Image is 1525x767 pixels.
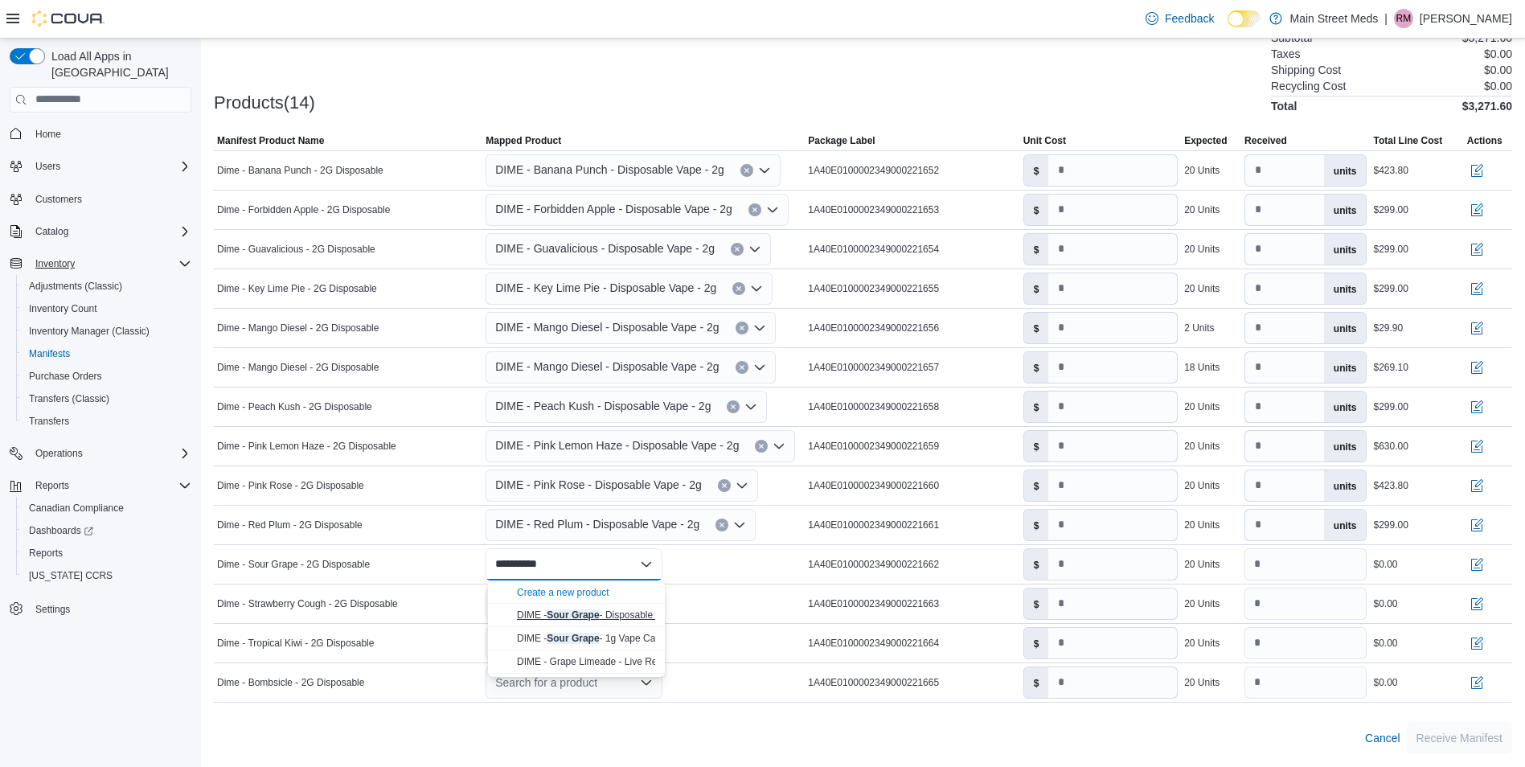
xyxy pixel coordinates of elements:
span: DIME - Key Lime Pie - Disposable Vape - 2g [495,278,716,297]
span: Dime - Guavalicious - 2G Disposable [217,243,375,256]
span: DIME - Guavalicious - Disposable Vape - 2g [495,239,715,258]
span: Dime - Pink Rose - 2G Disposable [217,479,364,492]
button: Operations [3,442,198,465]
button: Transfers (Classic) [16,388,198,410]
span: DIME - Red Plum - Disposable Vape - 2g [495,515,699,534]
div: $0.00 [1373,597,1397,610]
span: Expected [1184,134,1227,147]
span: Load All Apps in [GEOGRAPHIC_DATA] [45,48,191,80]
span: Dashboards [23,521,191,540]
button: Operations [29,444,89,463]
a: Inventory Manager (Classic) [23,322,156,341]
button: Inventory [3,252,198,275]
button: Catalog [29,222,75,241]
button: Open list of options [758,164,771,177]
button: Reports [16,542,198,564]
span: Transfers [29,415,69,428]
span: 1A40E0100002349000221665 [808,676,939,689]
button: Clear input [732,282,745,295]
span: Purchase Orders [23,367,191,386]
span: Canadian Compliance [29,502,124,515]
p: [PERSON_NAME] [1420,9,1512,28]
button: DIME - Grape Limeade - Live Reserve Cart - 1g [488,650,665,674]
div: 20 Units [1184,558,1220,571]
span: Settings [35,603,70,616]
span: Dashboards [29,524,93,537]
mark: Sour Grape [547,633,600,644]
button: Users [29,157,67,176]
span: Reports [29,476,191,495]
div: Richard Mowery [1394,9,1413,28]
button: Inventory Count [16,297,198,320]
span: Transfers (Classic) [29,392,109,405]
label: $ [1024,273,1049,304]
button: Inventory [29,254,81,273]
button: Open list of options [766,203,779,216]
span: 1A40E0100002349000221661 [808,519,939,531]
a: Home [29,125,68,144]
span: 1A40E0100002349000221662 [808,558,939,571]
button: Cancel [1359,722,1407,754]
button: Close list of options [640,558,653,571]
span: Manifests [29,347,70,360]
a: Canadian Compliance [23,498,130,518]
div: 20 Units [1184,243,1220,256]
label: $ [1024,667,1049,698]
button: Clear input [736,361,748,374]
a: Adjustments (Classic) [23,277,129,296]
button: Open list of options [773,440,785,453]
label: $ [1024,155,1049,186]
a: Customers [29,190,88,209]
label: units [1324,234,1367,265]
span: 1A40E0100002349000221657 [808,361,939,374]
span: Dime - Key Lime Pie - 2G Disposable [217,282,377,295]
button: Customers [3,187,198,211]
img: Cova [32,10,105,27]
button: Home [3,122,198,146]
label: $ [1024,313,1049,343]
span: 1A40E0100002349000221656 [808,322,939,334]
label: units [1324,431,1367,461]
button: Users [3,155,198,178]
button: Create a new product [517,586,609,599]
label: $ [1024,549,1049,580]
span: Feedback [1165,10,1214,27]
span: DIME - - Disposable Vape - 2g [517,609,697,621]
span: 1A40E0100002349000221664 [808,637,939,650]
div: 2 Units [1184,322,1214,334]
span: Customers [35,193,82,206]
span: DIME - Pink Lemon Haze - Disposable Vape - 2g [495,436,739,455]
button: Open list of options [748,243,761,256]
label: $ [1024,352,1049,383]
div: 20 Units [1184,519,1220,531]
button: Open list of options [753,322,766,334]
p: $0.00 [1484,47,1512,60]
span: Customers [29,189,191,209]
h3: Products(14) [214,93,315,113]
button: Clear input [736,322,748,334]
a: Manifests [23,344,76,363]
button: Clear input [727,400,740,413]
mark: Sour Grape [547,609,600,621]
button: Adjustments (Classic) [16,275,198,297]
span: Received [1244,134,1287,147]
span: Home [35,128,61,141]
div: 20 Units [1184,676,1220,689]
span: Manifest Product Name [217,134,324,147]
span: Catalog [35,225,68,238]
input: Dark Mode [1228,10,1261,27]
span: Unit Cost [1023,134,1066,147]
button: Clear input [755,440,768,453]
div: 20 Units [1184,203,1220,216]
span: Dime - Mango Diesel - 2G Disposable [217,361,379,374]
div: $423.80 [1373,164,1408,177]
button: [US_STATE] CCRS [16,564,198,587]
button: Receive Manifest [1407,722,1512,754]
label: units [1324,155,1367,186]
a: Transfers [23,412,76,431]
span: Adjustments (Classic) [29,280,122,293]
label: units [1324,313,1367,343]
span: DIME - - 1g Vape Cartridge [517,633,683,644]
button: Clear input [718,479,731,492]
